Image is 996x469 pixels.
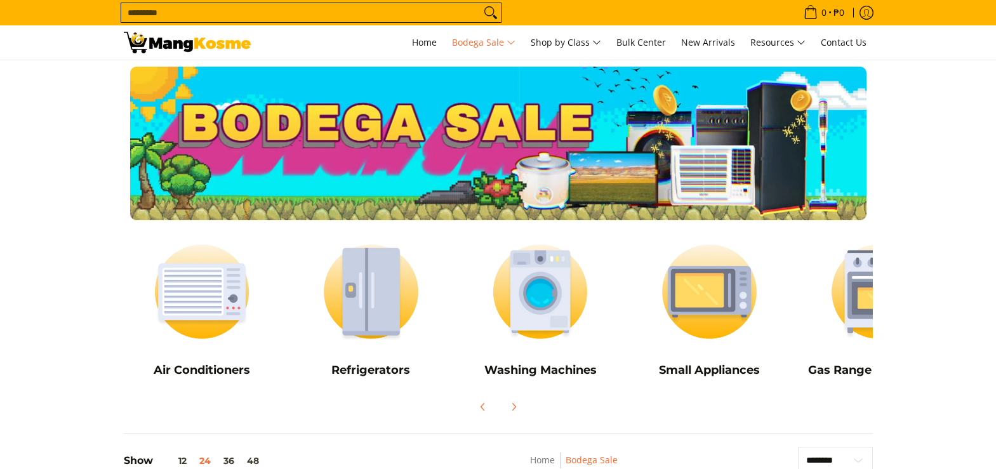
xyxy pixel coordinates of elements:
[750,35,806,51] span: Resources
[610,25,672,60] a: Bulk Center
[124,233,281,386] a: Air Conditioners Air Conditioners
[800,363,957,378] h5: Gas Range and Cookers
[616,36,666,48] span: Bulk Center
[675,25,741,60] a: New Arrivals
[124,32,251,53] img: Bodega Sale l Mang Kosme: Cost-Efficient &amp; Quality Home Appliances
[530,454,555,466] a: Home
[293,363,449,378] h5: Refrigerators
[124,454,265,467] h5: Show
[566,454,618,466] a: Bodega Sale
[412,36,437,48] span: Home
[500,393,528,421] button: Next
[462,233,619,350] img: Washing Machines
[800,233,957,386] a: Cookers Gas Range and Cookers
[800,233,957,350] img: Cookers
[153,456,193,466] button: 12
[462,233,619,386] a: Washing Machines Washing Machines
[800,6,848,20] span: •
[681,36,735,48] span: New Arrivals
[462,363,619,378] h5: Washing Machines
[406,25,443,60] a: Home
[631,233,788,386] a: Small Appliances Small Appliances
[631,233,788,350] img: Small Appliances
[293,233,449,386] a: Refrigerators Refrigerators
[631,363,788,378] h5: Small Appliances
[821,36,867,48] span: Contact Us
[217,456,241,466] button: 36
[469,393,497,421] button: Previous
[452,35,515,51] span: Bodega Sale
[531,35,601,51] span: Shop by Class
[820,8,828,17] span: 0
[814,25,873,60] a: Contact Us
[193,456,217,466] button: 24
[481,3,501,22] button: Search
[124,233,281,350] img: Air Conditioners
[832,8,846,17] span: ₱0
[124,363,281,378] h5: Air Conditioners
[241,456,265,466] button: 48
[293,233,449,350] img: Refrigerators
[446,25,522,60] a: Bodega Sale
[524,25,608,60] a: Shop by Class
[744,25,812,60] a: Resources
[263,25,873,60] nav: Main Menu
